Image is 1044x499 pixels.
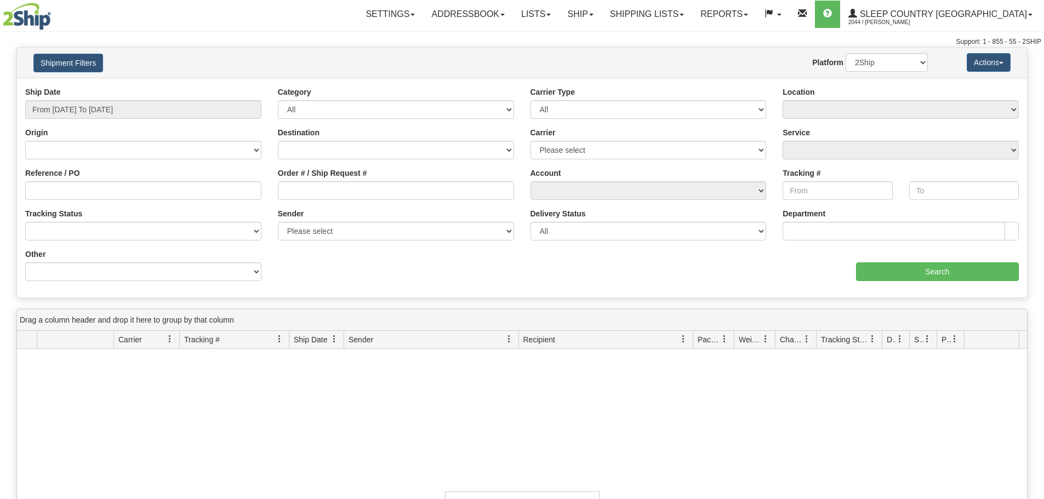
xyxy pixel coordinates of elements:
span: Tracking # [184,334,220,345]
label: Ship Date [25,87,61,97]
a: Shipment Issues filter column settings [918,330,937,348]
label: Location [783,87,814,97]
span: Ship Date [294,334,327,345]
a: Settings [357,1,423,28]
button: Actions [967,53,1011,72]
img: logo2044.jpg [3,3,51,30]
span: 2044 / [PERSON_NAME] [848,17,931,28]
label: Tracking Status [25,208,82,219]
label: Destination [278,127,320,138]
a: Pickup Status filter column settings [945,330,964,348]
iframe: chat widget [1019,193,1043,305]
a: Charge filter column settings [797,330,816,348]
a: Tracking Status filter column settings [863,330,882,348]
label: Platform [812,57,843,68]
a: Shipping lists [602,1,692,28]
span: Weight [739,334,762,345]
a: Ship Date filter column settings [325,330,344,348]
input: To [909,181,1019,200]
span: Sender [349,334,373,345]
span: Pickup Status [942,334,951,345]
label: Account [530,168,561,179]
label: Other [25,249,45,260]
a: Sender filter column settings [500,330,518,348]
a: Tracking # filter column settings [270,330,289,348]
span: Sleep Country [GEOGRAPHIC_DATA] [857,9,1027,19]
a: Lists [513,1,559,28]
span: Tracking Status [821,334,869,345]
a: Sleep Country [GEOGRAPHIC_DATA] 2044 / [PERSON_NAME] [840,1,1041,28]
button: Shipment Filters [33,54,103,72]
div: Support: 1 - 855 - 55 - 2SHIP [3,37,1041,47]
label: Carrier [530,127,556,138]
input: From [783,181,892,200]
a: Ship [559,1,601,28]
input: Search [856,262,1019,281]
a: Recipient filter column settings [674,330,693,348]
label: Reference / PO [25,168,80,179]
span: Charge [780,334,803,345]
a: Reports [692,1,756,28]
span: Delivery Status [887,334,896,345]
label: Department [783,208,825,219]
a: Addressbook [423,1,513,28]
span: Recipient [523,334,555,345]
label: Tracking # [783,168,820,179]
label: Origin [25,127,48,138]
a: Weight filter column settings [756,330,775,348]
a: Packages filter column settings [715,330,734,348]
span: Carrier [118,334,142,345]
label: Service [783,127,810,138]
div: grid grouping header [17,309,1027,331]
a: Delivery Status filter column settings [891,330,909,348]
label: Order # / Ship Request # [278,168,367,179]
label: Sender [278,208,304,219]
label: Carrier Type [530,87,575,97]
span: Shipment Issues [914,334,923,345]
label: Delivery Status [530,208,586,219]
a: Carrier filter column settings [161,330,179,348]
span: Packages [698,334,721,345]
label: Category [278,87,311,97]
